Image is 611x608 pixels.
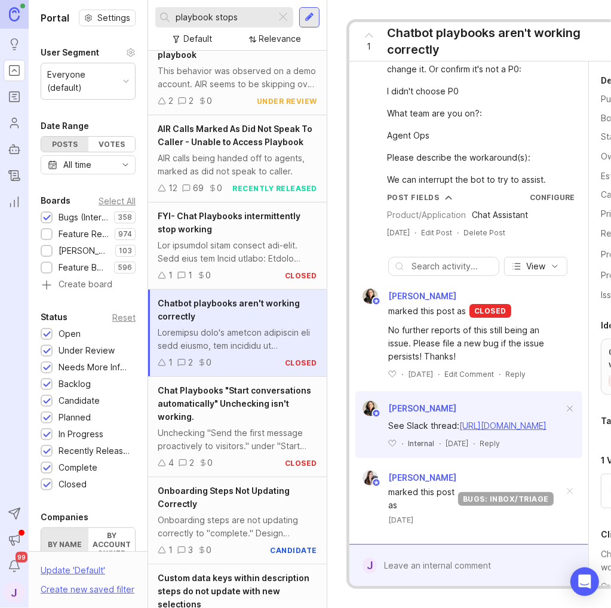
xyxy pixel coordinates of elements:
[388,324,563,363] div: No further reports of this still being an issue. Please file a new bug if the issue persists! Tha...
[480,438,500,449] div: Reply
[59,394,100,407] div: Candidate
[158,486,290,509] span: Onboarding Steps Not Updating Correctly
[168,356,173,369] div: 1
[463,228,505,238] div: Delete Post
[188,356,193,369] div: 2
[206,543,211,557] div: 0
[41,280,136,291] a: Create board
[148,115,327,202] a: AIR Calls Marked As Did Not Speak To Caller - Unable to Access PlaybookAIR calls being handed off...
[473,438,475,449] div: ·
[271,545,318,555] div: candidate
[457,228,459,238] div: ·
[408,438,434,449] div: Internal
[4,529,25,551] button: Announcements
[158,239,317,265] div: Lor ipsumdol sitam consect adi-elit. Sedd eius tem Incid utlabo: Etdolo Magnaa EnimaDm Veniamq (n...
[499,369,501,379] div: ·
[530,193,575,202] a: Configure
[387,85,564,98] div: I didn't choose P0
[387,192,440,202] div: Post Fields
[59,444,130,457] div: Recently Released
[168,269,173,282] div: 1
[387,173,564,186] div: We can interrupt the bot to try to assist.
[59,327,81,340] div: Open
[469,304,511,318] div: closed
[116,160,135,170] svg: toggle icon
[158,152,317,178] div: AIR calls being handed off to agents, marked as did not speak to caller.
[193,182,204,195] div: 69
[388,471,456,484] span: [PERSON_NAME]
[88,528,136,561] label: By account owner
[148,377,327,477] a: Chat Playbooks "Start conversations automatically" Unchecking isn't working.Unchecking "Send the ...
[158,426,317,453] div: Unchecking "Send the first message proactively to visitors." under "Start conversations automatic...
[16,552,27,563] span: 99
[387,192,453,202] button: Post Fields
[4,582,25,603] button: J
[112,314,136,321] div: Reset
[158,514,317,540] div: Onboarding steps are not updating correctly to "complete." Design confirmed with me that the expe...
[372,297,381,306] img: member badge
[367,40,371,53] span: 1
[207,456,213,469] div: 0
[570,567,599,596] div: Open Intercom Messenger
[41,11,69,25] h1: Portal
[388,486,455,512] span: marked this post as
[118,229,132,239] p: 974
[408,370,433,379] time: [DATE]
[176,11,271,24] input: Search...
[505,369,526,379] div: Reply
[97,12,130,24] span: Settings
[79,10,136,26] button: Settings
[387,151,564,164] div: Please describe the workaround(s):
[387,228,410,237] time: [DATE]
[421,228,452,238] div: Edit Post
[168,543,173,557] div: 1
[4,139,25,160] a: Autopilot
[388,419,563,432] div: See Slack thread:
[41,194,70,208] div: Boards
[118,213,132,222] p: 358
[189,456,194,469] div: 2
[88,137,136,152] div: Votes
[285,358,317,368] div: closed
[41,528,88,561] label: By name
[41,137,88,152] div: Posts
[188,269,192,282] div: 1
[59,228,109,241] div: Feature Requests (Internal)
[4,60,25,81] a: Portal
[59,361,130,374] div: Needs More Info/verif/repro
[4,191,25,213] a: Reporting
[257,96,317,106] div: under review
[47,68,118,94] div: Everyone (default)
[63,158,91,171] div: All time
[388,403,456,413] span: [PERSON_NAME]
[363,288,378,304] img: Ysabelle Eugenio
[504,257,567,276] button: View
[412,260,493,273] input: Search activity...
[206,356,211,369] div: 0
[387,228,410,238] a: [DATE]
[184,32,213,45] div: Default
[285,271,317,281] div: closed
[458,492,554,506] div: bugs: inbox/triage
[4,86,25,108] a: Roadmaps
[401,438,403,449] div: ·
[189,94,194,108] div: 2
[118,263,132,272] p: 596
[259,32,302,45] div: Relevance
[158,326,317,352] div: Loremipsu dolo's ametcon adipiscin eli sedd eiusmo, tem incididu ut laboreetdo magnaaliquaen admi...
[355,288,460,304] a: Ysabelle Eugenio[PERSON_NAME]
[285,458,317,468] div: closed
[41,119,89,133] div: Date Range
[4,555,25,577] button: Notifications
[387,208,466,222] div: Product/Application
[388,305,466,318] span: marked this post as
[401,369,403,379] div: ·
[355,401,456,416] a: Ysabelle Eugenio[PERSON_NAME]
[99,198,136,204] div: Select All
[526,260,545,272] span: View
[4,112,25,134] a: Users
[59,461,97,474] div: Complete
[119,246,132,256] p: 103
